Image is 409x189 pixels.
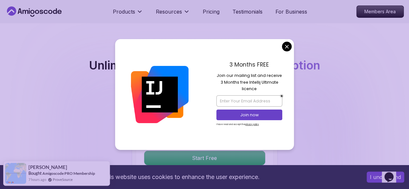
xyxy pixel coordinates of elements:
a: Testimonials [232,8,263,16]
a: Start Free [144,155,265,161]
button: Resources [156,8,190,21]
p: Resources [156,8,182,16]
p: Members Area [357,6,404,17]
a: ProveSource [53,177,73,182]
a: For Business [275,8,307,16]
span: [PERSON_NAME] [28,164,67,170]
img: provesource social proof notification image [5,163,26,184]
button: Start Free [144,151,265,165]
button: Accept cookies [367,172,404,183]
p: Products [113,8,135,16]
span: Bought [28,171,42,176]
a: Pricing [203,8,220,16]
iframe: chat widget [382,163,403,183]
a: Members Area [356,5,404,18]
div: This website uses cookies to enhance the user experience. [5,170,357,184]
a: Amigoscode PRO Membership [42,171,95,176]
h2: Unlimited Learning with [89,59,320,72]
span: 7 hours ago [28,177,46,182]
button: Products [113,8,143,21]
